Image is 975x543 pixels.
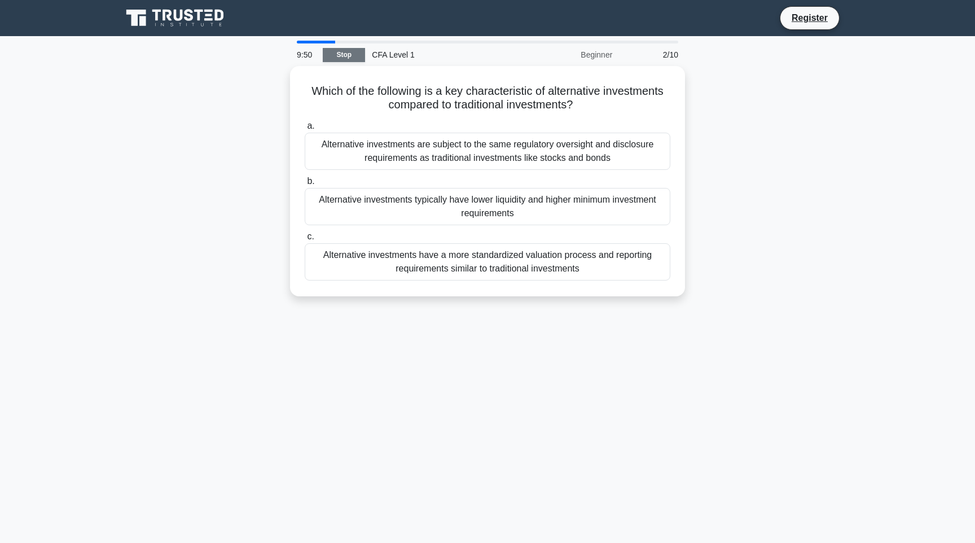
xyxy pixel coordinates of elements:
[305,243,670,281] div: Alternative investments have a more standardized valuation process and reporting requirements sim...
[305,133,670,170] div: Alternative investments are subject to the same regulatory oversight and disclosure requirements ...
[305,188,670,225] div: Alternative investments typically have lower liquidity and higher minimum investment requirements
[520,43,619,66] div: Beginner
[307,121,314,130] span: a.
[619,43,685,66] div: 2/10
[307,231,314,241] span: c.
[290,43,323,66] div: 9:50
[307,176,314,186] span: b.
[304,84,671,112] h5: Which of the following is a key characteristic of alternative investments compared to traditional...
[323,48,365,62] a: Stop
[365,43,520,66] div: CFA Level 1
[785,11,835,25] a: Register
